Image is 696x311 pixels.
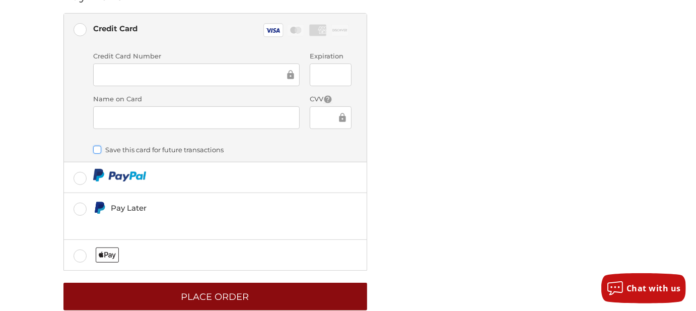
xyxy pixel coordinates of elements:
iframe: Secure Credit Card Frame - Cardholder Name [100,112,293,123]
button: Place Order [63,283,367,310]
img: Applepay icon [96,247,119,263]
label: CVV [310,94,352,104]
iframe: Secure Credit Card Frame - CVV [317,112,337,123]
img: PayPal icon [93,169,146,181]
span: Chat with us [627,283,681,294]
iframe: PayPal Message 1 [93,219,298,227]
img: Pay Later icon [93,202,106,214]
label: Name on Card [93,94,300,104]
label: Credit Card Number [93,51,300,61]
label: Expiration [310,51,352,61]
button: Chat with us [601,273,686,303]
iframe: Secure Credit Card Frame - Expiration Date [317,69,344,81]
div: Pay Later [111,200,298,216]
iframe: Secure Credit Card Frame - Credit Card Number [100,69,285,81]
div: Credit Card [93,20,137,37]
label: Save this card for future transactions [93,146,352,154]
